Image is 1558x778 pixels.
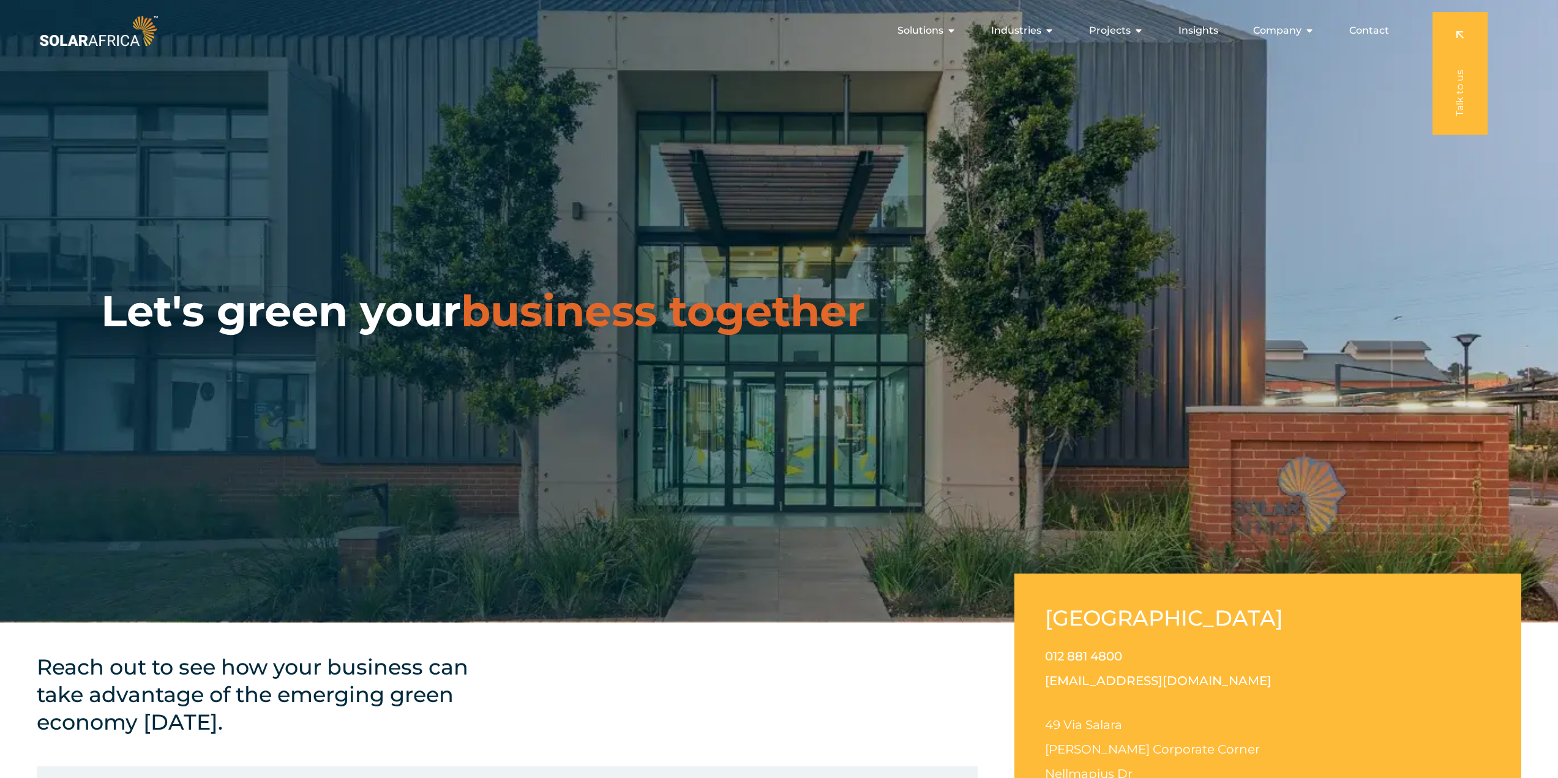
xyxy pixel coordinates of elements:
[1089,23,1131,38] span: Projects
[1045,742,1260,757] span: [PERSON_NAME] Corporate Corner
[37,653,496,736] h4: Reach out to see how your business can take advantage of the emerging green economy [DATE].
[1045,673,1271,688] a: [EMAIL_ADDRESS][DOMAIN_NAME]
[1178,23,1218,38] a: Insights
[461,285,865,337] span: business together
[160,18,1399,43] div: Menu Toggle
[101,285,865,337] h1: Let's green your
[991,23,1041,38] span: Industries
[1253,23,1301,38] span: Company
[897,23,943,38] span: Solutions
[160,18,1399,43] nav: Menu
[1045,649,1122,664] a: 012 881 4800
[1045,717,1122,732] span: 49 Via Salara
[1349,23,1389,38] a: Contact
[1045,604,1293,632] h2: [GEOGRAPHIC_DATA]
